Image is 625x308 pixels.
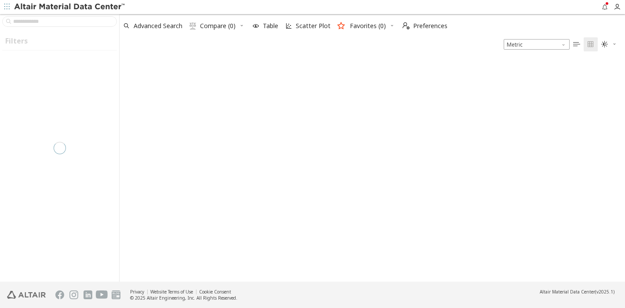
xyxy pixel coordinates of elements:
[540,289,595,295] span: Altair Material Data Center
[350,23,386,29] span: Favorites (0)
[130,289,144,295] a: Privacy
[263,23,278,29] span: Table
[413,23,447,29] span: Preferences
[573,41,580,48] i: 
[7,291,46,299] img: Altair Engineering
[134,23,182,29] span: Advanced Search
[584,37,598,51] button: Tile View
[200,23,236,29] span: Compare (0)
[601,41,608,48] i: 
[189,22,196,29] i: 
[150,289,193,295] a: Website Terms of Use
[130,295,237,301] div: © 2025 Altair Engineering, Inc. All Rights Reserved.
[199,289,231,295] a: Cookie Consent
[570,37,584,51] button: Table View
[504,39,570,50] span: Metric
[296,23,331,29] span: Scatter Plot
[504,39,570,50] div: Unit System
[540,289,614,295] div: (v2025.1)
[598,37,621,51] button: Theme
[587,41,594,48] i: 
[403,22,410,29] i: 
[14,3,126,11] img: Altair Material Data Center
